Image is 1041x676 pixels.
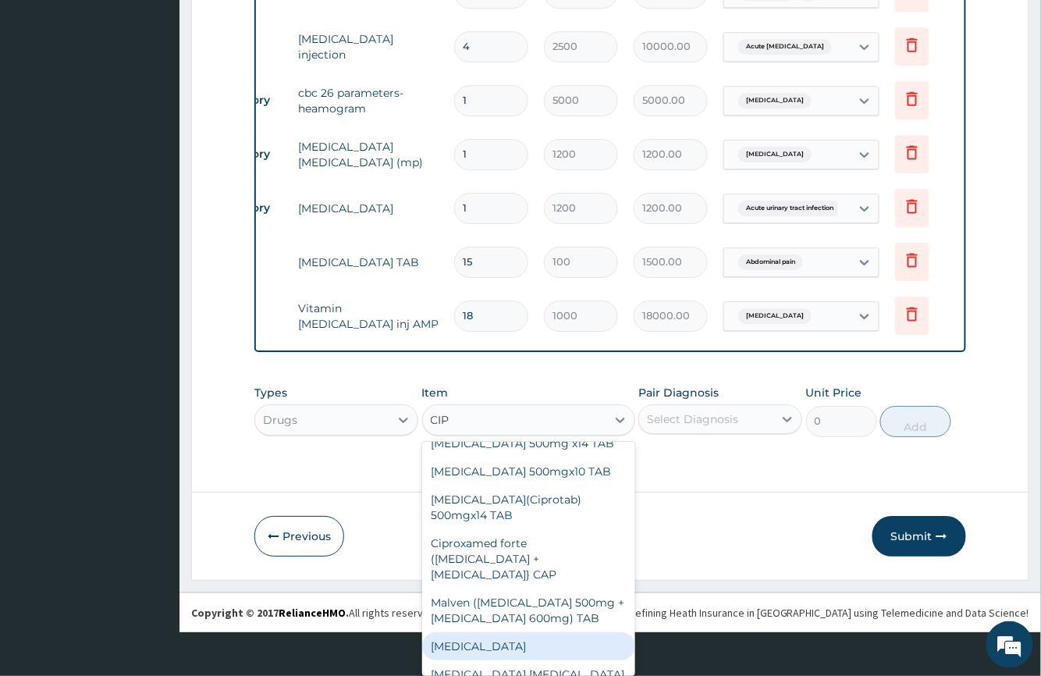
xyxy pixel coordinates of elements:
[738,147,812,162] span: [MEDICAL_DATA]
[738,93,812,109] span: [MEDICAL_DATA]
[738,201,841,216] span: Acute urinary tract infection
[422,385,449,400] label: Item
[191,606,349,620] strong: Copyright © 2017 .
[738,254,803,270] span: Abdominal pain
[872,516,966,557] button: Submit
[290,23,446,70] td: [MEDICAL_DATA] injection
[422,632,635,660] div: [MEDICAL_DATA]
[422,589,635,632] div: Malven ([MEDICAL_DATA] 500mg +[MEDICAL_DATA] 600mg) TAB
[616,605,1029,621] div: Redefining Heath Insurance in [GEOGRAPHIC_DATA] using Telemedicine and Data Science!
[254,386,287,400] label: Types
[806,385,862,400] label: Unit Price
[279,606,346,620] a: RelianceHMO
[254,516,344,557] button: Previous
[81,87,262,108] div: Chat with us now
[179,592,1041,632] footer: All rights reserved.
[263,412,297,428] div: Drugs
[422,429,635,457] div: [MEDICAL_DATA] 500mg x14 TAB
[29,78,63,117] img: d_794563401_company_1708531726252_794563401
[290,247,446,278] td: [MEDICAL_DATA] TAB
[422,529,635,589] div: Ciproxamed forte ([MEDICAL_DATA] + [MEDICAL_DATA]} CAP
[880,406,951,437] button: Add
[290,77,446,124] td: cbc 26 parameters-heamogram
[256,8,293,45] div: Minimize live chat window
[422,457,635,486] div: [MEDICAL_DATA] 500mgx10 TAB
[422,486,635,529] div: [MEDICAL_DATA](Ciprotab) 500mgx14 TAB
[290,131,446,178] td: [MEDICAL_DATA] [MEDICAL_DATA] (mp)
[8,426,297,481] textarea: Type your message and hit 'Enter'
[638,385,719,400] label: Pair Diagnosis
[647,411,738,427] div: Select Diagnosis
[290,293,446,340] td: Vitamin [MEDICAL_DATA] inj AMP
[290,193,446,224] td: [MEDICAL_DATA]
[91,197,215,354] span: We're online!
[738,39,832,55] span: Acute [MEDICAL_DATA]
[738,308,812,324] span: [MEDICAL_DATA]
